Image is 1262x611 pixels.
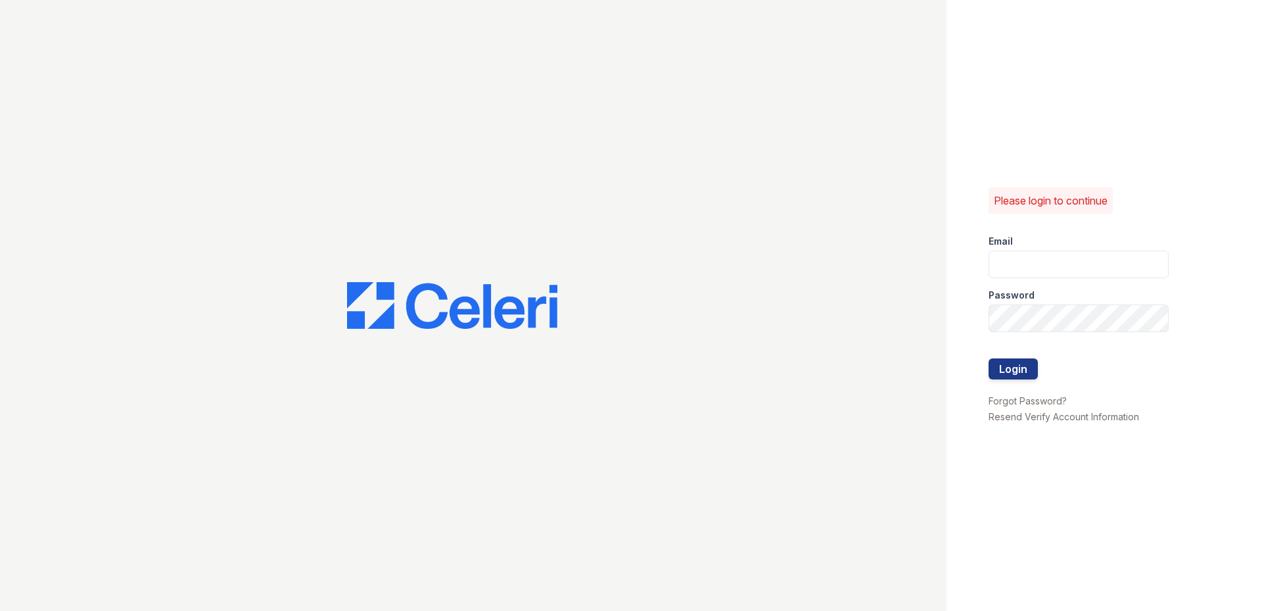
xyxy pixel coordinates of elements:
p: Please login to continue [994,193,1108,208]
a: Resend Verify Account Information [989,411,1139,422]
a: Forgot Password? [989,395,1067,406]
img: CE_Logo_Blue-a8612792a0a2168367f1c8372b55b34899dd931a85d93a1a3d3e32e68fde9ad4.png [347,282,557,330]
button: Login [989,358,1038,379]
label: Email [989,235,1013,248]
label: Password [989,289,1035,302]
